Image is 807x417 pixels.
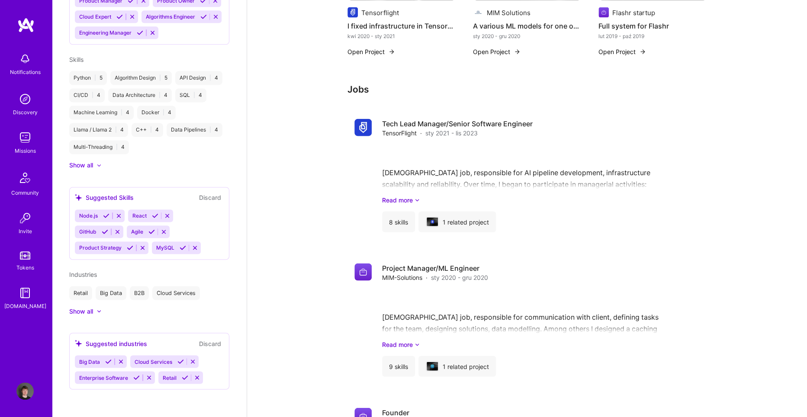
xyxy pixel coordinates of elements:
span: | [116,144,118,151]
img: User Avatar [16,382,34,400]
img: tokens [20,251,30,260]
span: | [209,126,211,133]
span: | [163,109,164,116]
span: Industries [69,271,97,278]
div: 8 skills [382,212,415,232]
img: Company logo [473,7,483,18]
div: Community [11,188,39,197]
span: | [193,92,195,99]
img: Company logo [354,263,372,281]
i: Accept [180,244,186,251]
div: lut 2019 - paź 2019 [598,32,707,41]
i: Accept [152,212,158,219]
div: SQL 4 [175,88,206,102]
span: MIM-Solutions [382,273,422,282]
span: Big Data [79,358,100,365]
div: kwi 2020 - sty 2021 [347,32,456,41]
i: Accept [133,374,140,381]
i: Accept [200,13,207,20]
i: Accept [182,374,188,381]
span: Agile [131,228,143,235]
div: C++ 4 [132,123,163,137]
i: Accept [103,212,109,219]
i: Reject [161,228,167,235]
img: Company logo [347,7,358,18]
h4: Tech Lead Manager/Senior Software Engineer [382,119,533,128]
div: Discovery [13,108,38,117]
i: Reject [139,244,146,251]
span: Retail [163,374,177,381]
img: Company logo [598,7,609,18]
span: Cloud Expert [79,13,111,20]
a: User Avatar [14,382,36,400]
span: | [92,92,93,99]
div: Tensorflight [361,8,399,17]
img: cover [427,362,438,371]
img: guide book [16,284,34,302]
span: | [159,92,161,99]
div: Machine Learning 4 [69,106,134,119]
span: Cloud Services [135,358,172,365]
img: discovery [16,90,34,108]
div: Notifications [10,67,41,77]
i: icon ArrowDownSecondaryDark [415,196,420,205]
div: Suggested industries [75,339,147,348]
span: sty 2021 - lis 2023 [425,128,478,138]
div: 1 related project [418,212,496,232]
img: arrow-right [388,48,395,55]
i: Reject [116,212,122,219]
span: | [159,74,161,81]
i: Reject [190,358,196,365]
h4: Full system for Flashr [598,20,707,32]
i: Reject [129,13,135,20]
i: icon SuggestedTeams [75,194,82,201]
div: Python 5 [69,71,107,85]
div: Retail [69,286,92,300]
span: | [115,126,117,133]
i: Reject [194,374,200,381]
img: Company logo [354,119,372,136]
span: · [426,273,428,282]
h4: A various ML models for one of the biggest [DEMOGRAPHIC_DATA] retailers [473,20,581,32]
div: Big Data [96,286,126,300]
img: bell [16,50,34,67]
div: Missions [15,146,36,155]
span: Engineering Manager [79,29,132,36]
span: | [209,74,211,81]
span: Enterprise Software [79,374,128,381]
img: arrow-right [639,48,646,55]
div: B2B [130,286,149,300]
button: Open Project [473,47,521,56]
i: Accept [105,358,112,365]
div: Flashr startup [612,8,655,17]
div: MIM Solutions [487,8,530,17]
span: | [94,74,96,81]
img: Community [15,167,35,188]
a: Read more [382,196,700,205]
i: Accept [116,13,123,20]
i: Accept [148,228,155,235]
i: icon SuggestedTeams [75,340,82,347]
img: arrow-right [514,48,521,55]
div: Invite [19,227,32,236]
div: Show all [69,161,93,170]
i: Reject [164,212,170,219]
h3: Jobs [347,84,707,95]
div: 1 related project [418,356,496,377]
span: TensorFlight [382,128,417,138]
i: Accept [102,228,108,235]
div: API Design 4 [175,71,222,85]
h4: I fixed infrastructure in TensorFlight [347,20,456,32]
span: | [150,126,152,133]
div: Data Architecture 4 [108,88,172,102]
i: Reject [149,29,156,36]
div: Show all [69,307,93,315]
i: Reject [118,358,124,365]
div: Algorithm Design 5 [110,71,172,85]
img: Company logo [431,220,434,224]
div: Suggested Skills [75,193,134,202]
i: Reject [192,244,198,251]
img: cover [427,218,438,226]
div: Tokens [16,263,34,272]
div: Cloud Services [152,286,200,300]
